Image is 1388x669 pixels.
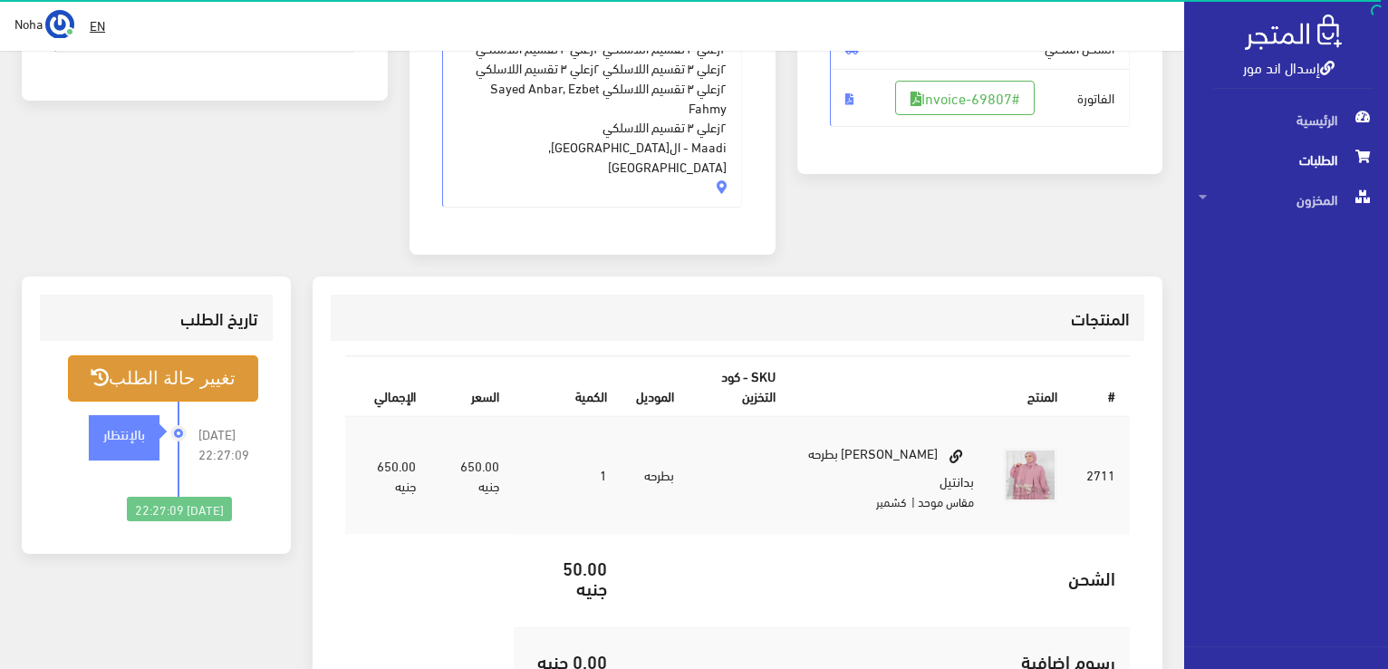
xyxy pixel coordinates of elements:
[22,545,91,614] iframe: Drift Widget Chat Controller
[1072,416,1130,534] td: 2711
[622,357,689,416] th: الموديل
[1199,100,1374,140] span: الرئيسية
[14,9,74,38] a: ... Noha
[790,357,1072,416] th: المنتج
[876,490,915,512] small: | كشمير
[689,357,790,416] th: SKU - كود التخزين
[1199,179,1374,219] span: المخزون
[1184,179,1388,219] a: المخزون
[1243,53,1335,80] a: إسدال اند مور
[918,490,974,512] small: مقاس موحد
[54,310,258,327] h3: تاريخ الطلب
[14,12,43,34] span: Noha
[103,423,145,443] strong: بالإنتظار
[345,357,430,416] th: اﻹجمالي
[790,416,988,534] td: [PERSON_NAME] بطرحه بدانتيل
[45,10,74,39] img: ...
[1199,140,1374,179] span: الطلبات
[528,557,607,597] h5: 50.00 جنيه
[345,310,1130,327] h3: المنتجات
[430,416,515,534] td: 650.00 جنيه
[514,416,622,534] td: 1
[68,355,258,402] button: تغيير حالة الطلب
[636,567,1115,587] h5: الشحن
[90,14,105,36] u: EN
[830,69,1131,127] span: الفاتورة
[514,357,622,416] th: الكمية
[1072,357,1130,416] th: #
[82,9,112,42] a: EN
[127,497,232,522] div: [DATE] 22:27:09
[1184,100,1388,140] a: الرئيسية
[430,357,515,416] th: السعر
[1245,15,1342,50] img: .
[1184,140,1388,179] a: الطلبات
[345,416,430,534] td: 650.00 جنيه
[622,416,689,534] td: بطرحه
[895,81,1035,115] a: #Invoice-69807
[198,424,258,464] span: [DATE] 22:27:09
[458,18,728,176] span: ٢زعلي ٣ تقسيم اللاسلكي ٢زعلي ٣ تقسيم اللاسلكي ٢زعلي ٣ تقسيم اللاسلكي ٢زعلي ٣ تقسيم اللاسلكي ٢زعلي...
